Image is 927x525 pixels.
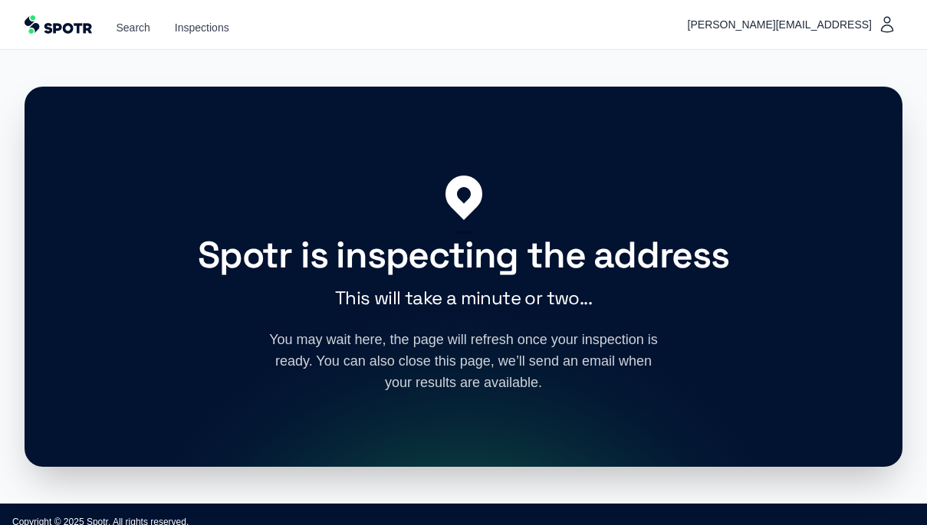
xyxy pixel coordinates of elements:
p: You may wait here, the page will refresh once your inspection is ready. You can also close this p... [268,329,660,393]
span: [PERSON_NAME][EMAIL_ADDRESS] [688,15,878,34]
a: Search [117,20,150,35]
h2: Spotr is inspecting the address [169,237,758,274]
a: Inspections [175,20,229,35]
h3: This will take a minute or two... [169,286,758,310]
button: [PERSON_NAME][EMAIL_ADDRESS] [682,9,902,40]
